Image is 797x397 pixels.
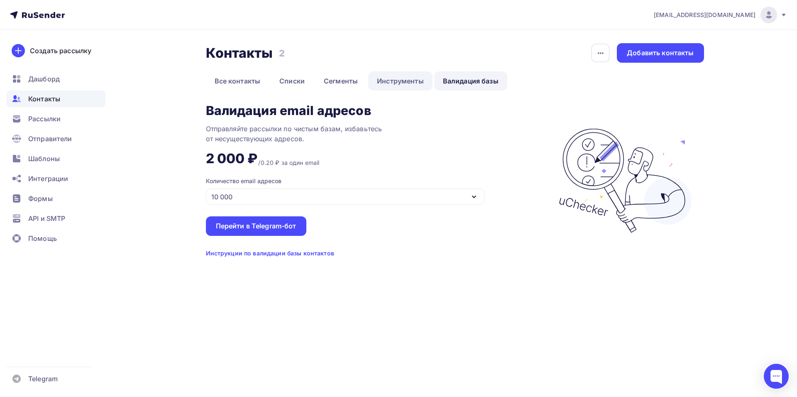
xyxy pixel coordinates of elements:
a: Дашборд [7,71,105,87]
span: API и SMTP [28,213,65,223]
div: Добавить контакты [627,48,694,58]
div: Инструкции по валидации базы контактов [206,249,334,257]
a: Шаблоны [7,150,105,167]
span: Интеграции [28,174,68,184]
div: Количество email адресов [206,177,281,185]
span: Помощь [28,233,57,243]
div: Перейти в Telegram-бот [216,221,296,231]
span: Telegram [28,374,58,384]
a: Сегменты [315,71,367,91]
span: Рассылки [28,114,61,124]
a: Валидация базы [434,71,507,91]
div: Валидация email адресов [206,104,371,117]
a: Списки [271,71,313,91]
h3: 2 [279,47,285,59]
a: Контакты [7,91,105,107]
a: Рассылки [7,110,105,127]
a: Инструменты [368,71,433,91]
div: /0.20 ₽ за один email [258,159,319,167]
div: Отправляйте рассылки по чистым базам, избавьтесь от несуществующих адресов. [206,124,413,144]
a: Все контакты [206,71,269,91]
div: 2 000 ₽ [206,150,258,167]
h2: Контакты [206,45,273,61]
a: Формы [7,190,105,207]
span: Отправители [28,134,72,144]
div: 10 000 [211,192,232,202]
a: Отправители [7,130,105,147]
span: Дашборд [28,74,60,84]
span: Формы [28,194,53,203]
span: Шаблоны [28,154,60,164]
div: Создать рассылку [30,46,91,56]
span: [EMAIL_ADDRESS][DOMAIN_NAME] [654,11,755,19]
span: Контакты [28,94,60,104]
button: Количество email адресов 10 000 [206,177,516,205]
a: [EMAIL_ADDRESS][DOMAIN_NAME] [654,7,787,23]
